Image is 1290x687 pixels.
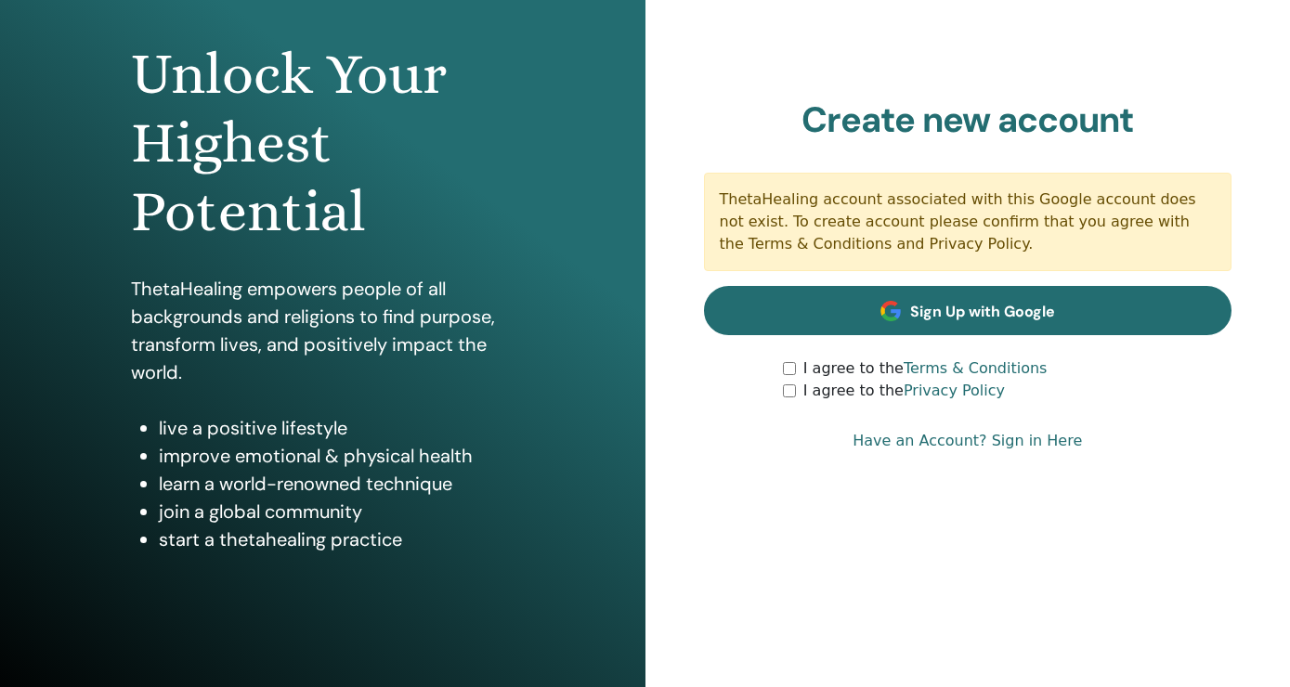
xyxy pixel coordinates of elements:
li: start a thetahealing practice [159,525,515,553]
label: I agree to the [803,357,1048,380]
a: Sign Up with Google [704,286,1232,335]
li: join a global community [159,498,515,525]
a: Terms & Conditions [904,359,1047,377]
li: learn a world-renowned technique [159,470,515,498]
label: I agree to the [803,380,1005,402]
h1: Unlock Your Highest Potential [131,40,515,247]
a: Privacy Policy [904,382,1005,399]
a: Have an Account? Sign in Here [853,430,1082,452]
span: Sign Up with Google [910,302,1055,321]
p: ThetaHealing empowers people of all backgrounds and religions to find purpose, transform lives, a... [131,275,515,386]
div: ThetaHealing account associated with this Google account does not exist. To create account please... [704,173,1232,271]
li: improve emotional & physical health [159,442,515,470]
h2: Create new account [704,99,1232,142]
li: live a positive lifestyle [159,414,515,442]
